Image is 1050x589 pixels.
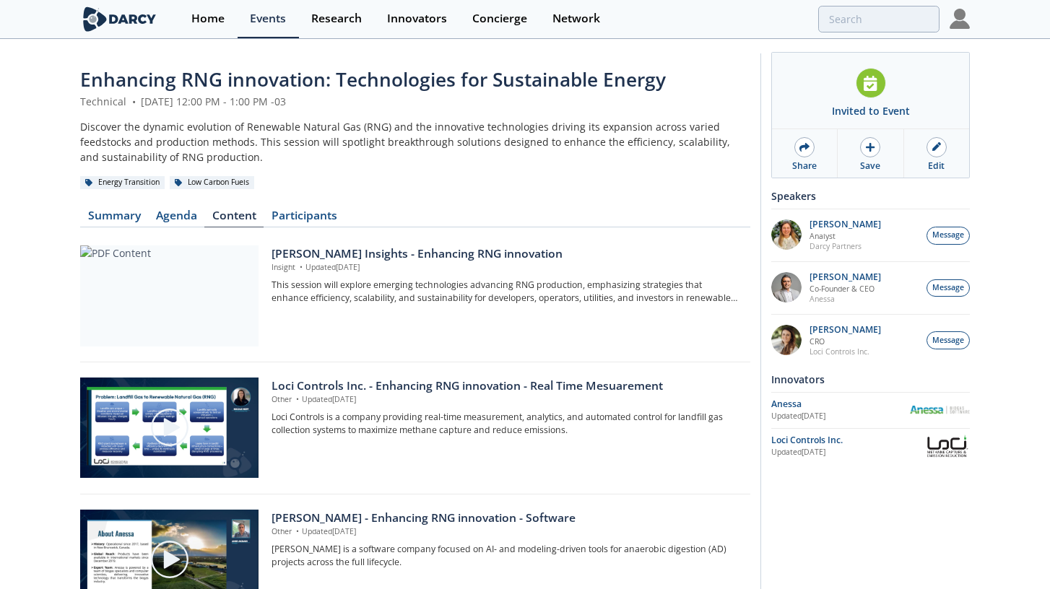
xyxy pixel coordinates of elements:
[80,6,159,32] img: logo-wide.svg
[810,241,881,251] p: Darcy Partners
[810,294,881,304] p: Anessa
[149,539,190,580] img: play-chapters-gray.svg
[792,160,817,173] div: Share
[298,262,305,272] span: •
[170,176,254,189] div: Low Carbon Fuels
[810,346,881,357] p: Loci Controls Inc.
[272,543,740,570] p: [PERSON_NAME] is a software company focused on AI- and modeling-driven tools for anaerobic digest...
[80,378,750,479] a: Video Content Loci Controls Inc. - Enhancing RNG innovation - Real Time Mesuarement Other •Update...
[472,13,527,25] div: Concierge
[148,210,204,227] a: Agenda
[80,176,165,189] div: Energy Transition
[810,231,881,241] p: Analyst
[387,13,447,25] div: Innovators
[950,9,970,29] img: Profile
[80,94,750,109] div: Technical [DATE] 12:00 PM - 1:00 PM -03
[272,378,740,395] div: Loci Controls Inc. - Enhancing RNG innovation - Real Time Mesuarement
[810,325,881,335] p: [PERSON_NAME]
[771,325,802,355] img: 737ad19b-6c50-4cdf-92c7-29f5966a019e
[932,230,964,241] span: Message
[272,394,740,406] p: Other Updated [DATE]
[810,284,881,294] p: Co-Founder & CEO
[989,531,1036,575] iframe: chat widget
[771,219,802,250] img: fddc0511-1997-4ded-88a0-30228072d75f
[294,394,302,404] span: •
[927,331,970,349] button: Message
[250,13,286,25] div: Events
[294,526,302,536] span: •
[771,447,924,458] div: Updated [DATE]
[771,398,909,411] div: Anessa
[771,434,924,447] div: Loci Controls Inc.
[80,378,259,478] img: Video Content
[272,510,740,527] div: [PERSON_NAME] - Enhancing RNG innovation - Software
[80,210,148,227] a: Summary
[832,103,910,118] div: Invited to Event
[810,336,881,346] p: CRO
[810,272,881,282] p: [PERSON_NAME]
[924,434,970,459] img: Loci Controls Inc.
[80,245,750,346] a: PDF Content [PERSON_NAME] Insights - Enhancing RNG innovation Insight •Updated[DATE] This session...
[932,282,964,294] span: Message
[149,407,190,448] img: play-chapters-gray.svg
[818,6,940,32] input: Advanced Search
[810,219,881,230] p: [PERSON_NAME]
[909,406,970,414] img: Anessa
[771,398,970,423] a: Anessa Updated[DATE] Anessa
[771,411,909,422] div: Updated [DATE]
[191,13,225,25] div: Home
[552,13,600,25] div: Network
[80,66,666,92] span: Enhancing RNG innovation: Technologies for Sustainable Energy
[272,279,740,305] p: This session will explore emerging technologies advancing RNG production, emphasizing strategies ...
[129,95,138,108] span: •
[80,119,750,165] div: Discover the dynamic evolution of Renewable Natural Gas (RNG) and the innovative technologies dri...
[771,434,970,459] a: Loci Controls Inc. Updated[DATE] Loci Controls Inc.
[928,160,945,173] div: Edit
[932,335,964,346] span: Message
[927,227,970,245] button: Message
[204,210,264,227] a: Content
[311,13,362,25] div: Research
[771,272,802,302] img: 1fdb2308-3d70-46db-bc64-f6eabefcce4d
[272,262,740,274] p: Insight Updated [DATE]
[860,160,880,173] div: Save
[272,245,740,263] div: [PERSON_NAME] Insights - Enhancing RNG innovation
[771,183,970,209] div: Speakers
[771,367,970,392] div: Innovators
[264,210,344,227] a: Participants
[272,526,740,538] p: Other Updated [DATE]
[904,129,969,178] a: Edit
[272,411,740,437] p: Loci Controls is a company providing real-time measurement, analytics, and automated control for ...
[927,279,970,297] button: Message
